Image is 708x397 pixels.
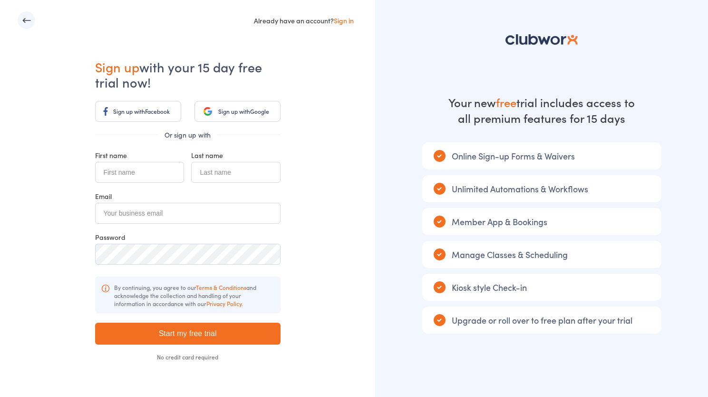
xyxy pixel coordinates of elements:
img: logo-81c5d2ba81851df8b7b8b3f485ec5aa862684ab1dc4821eed5b71d8415c3dc76.svg [505,34,577,45]
span: Sign up with [218,107,250,115]
div: Email [95,191,281,201]
div: Your new trial includes access to all premium features for 15 days [446,94,637,126]
div: Unlimited Automations & Workflows [422,175,661,202]
a: Sign in [334,16,354,25]
a: Sign up withGoogle [194,101,281,122]
a: Privacy Policy. [206,299,243,308]
div: Member App & Bookings [422,208,661,235]
div: Kiosk style Check-in [422,274,661,301]
span: Sign up with [113,107,145,115]
input: Last name [191,162,280,183]
h1: with your 15 day free trial now! [95,59,281,89]
div: Last name [191,150,280,160]
div: By continuing, you agree to our and acknowledge the collection and handling of your information i... [95,277,281,313]
span: Sign up [95,58,139,76]
input: First name [95,162,184,183]
div: Or sign up with [95,130,281,139]
div: Upgrade or roll over to free plan after your trial [422,307,661,334]
input: Start my free trial [95,323,281,345]
input: Your business email [95,203,281,224]
a: Sign up withFacebook [95,101,181,122]
div: No credit card required [95,354,281,360]
a: Terms & Conditions [196,283,246,291]
div: Manage Classes & Scheduling [422,241,661,268]
div: Password [95,232,281,242]
strong: free [496,94,516,110]
div: First name [95,150,184,160]
div: Already have an account? [254,16,354,25]
div: Online Sign-up Forms & Waivers [422,142,661,169]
